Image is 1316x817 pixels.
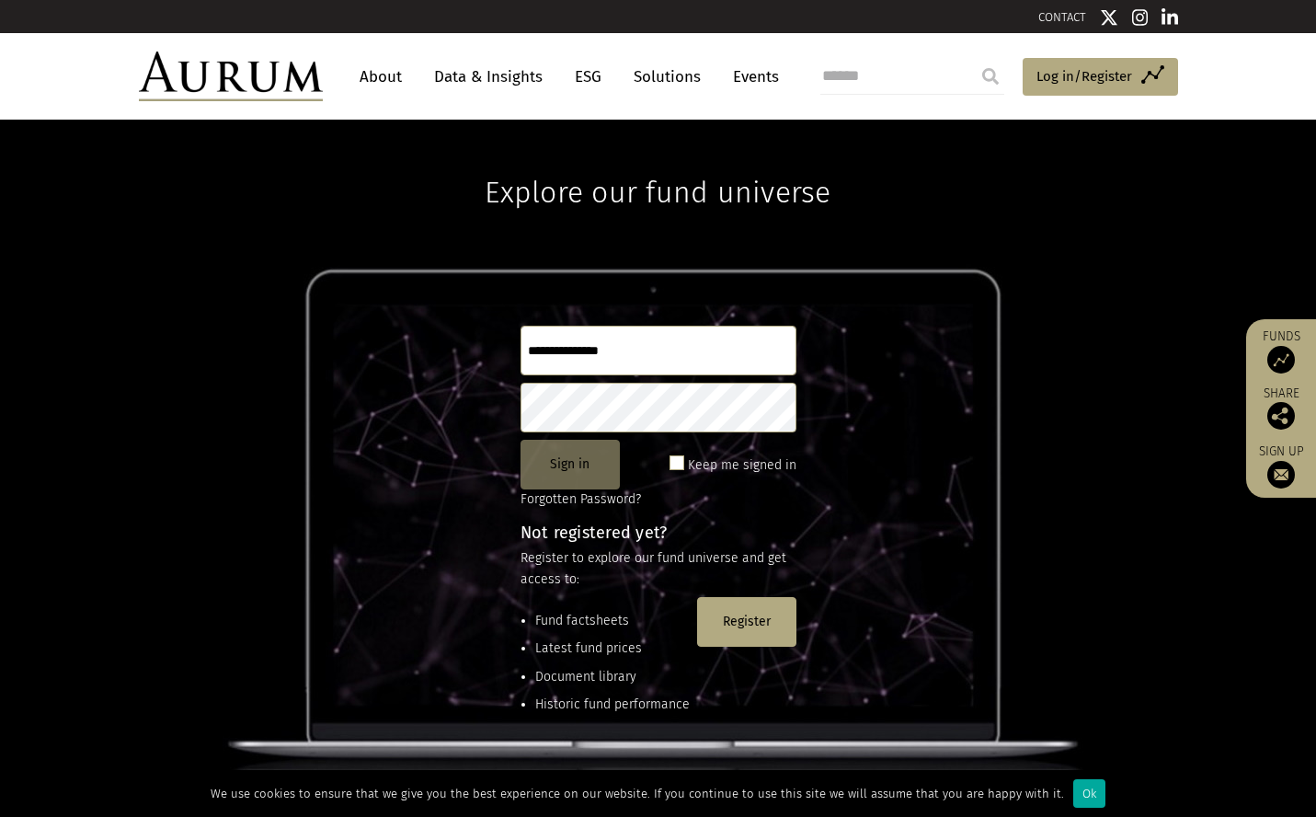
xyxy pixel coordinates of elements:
[1100,8,1118,27] img: Twitter icon
[1038,10,1086,24] a: CONTACT
[1023,58,1178,97] a: Log in/Register
[972,58,1009,95] input: Submit
[697,597,796,647] button: Register
[521,491,641,507] a: Forgotten Password?
[1267,346,1295,374] img: Access Funds
[139,52,323,101] img: Aurum
[521,548,796,590] p: Register to explore our fund universe and get access to:
[535,611,690,631] li: Fund factsheets
[425,60,552,94] a: Data & Insights
[1267,461,1295,489] img: Sign up to our newsletter
[521,440,620,489] button: Sign in
[624,60,710,94] a: Solutions
[1073,779,1105,808] div: Ok
[724,60,779,94] a: Events
[1255,328,1307,374] a: Funds
[1255,443,1307,489] a: Sign up
[1255,387,1307,430] div: Share
[1162,8,1178,27] img: Linkedin icon
[521,524,796,541] h4: Not registered yet?
[1267,402,1295,430] img: Share this post
[535,639,690,659] li: Latest fund prices
[566,60,611,94] a: ESG
[688,455,796,477] label: Keep me signed in
[350,60,411,94] a: About
[485,120,830,210] h1: Explore our fund universe
[1036,65,1132,87] span: Log in/Register
[1132,8,1149,27] img: Instagram icon
[535,695,690,715] li: Historic fund performance
[535,667,690,687] li: Document library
